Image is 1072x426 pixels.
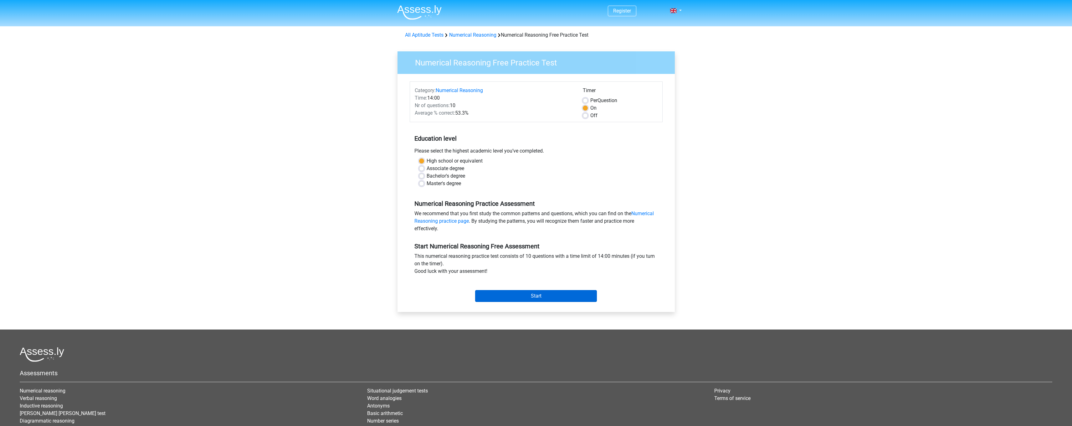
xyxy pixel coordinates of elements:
div: Numerical Reasoning Free Practice Test [403,31,670,39]
a: Antonyms [367,403,390,409]
img: Assessly [397,5,442,20]
div: This numerical reasoning practice test consists of 10 questions with a time limit of 14:00 minute... [410,252,663,278]
a: Terms of service [714,395,751,401]
span: Time: [415,95,427,101]
label: Question [590,97,617,104]
label: Bachelor's degree [427,172,465,180]
div: 53.3% [410,109,578,117]
span: Category: [415,87,436,93]
h5: Start Numerical Reasoning Free Assessment [414,242,658,250]
label: On [590,104,597,112]
a: [PERSON_NAME] [PERSON_NAME] test [20,410,105,416]
h5: Assessments [20,369,1052,377]
div: Timer [583,87,658,97]
a: Number series [367,418,399,424]
label: Master's degree [427,180,461,187]
input: Start [475,290,597,302]
h3: Numerical Reasoning Free Practice Test [408,55,670,68]
div: We recommend that you first study the common patterns and questions, which you can find on the . ... [410,210,663,235]
span: Per [590,97,598,103]
a: Privacy [714,388,731,394]
a: Register [613,8,631,14]
a: Diagrammatic reasoning [20,418,74,424]
h5: Numerical Reasoning Practice Assessment [414,200,658,207]
div: 10 [410,102,578,109]
a: Inductive reasoning [20,403,63,409]
img: Assessly logo [20,347,64,362]
label: Off [590,112,598,119]
a: Numerical reasoning [20,388,65,394]
span: Average % correct: [415,110,455,116]
a: Situational judgement tests [367,388,428,394]
label: Associate degree [427,165,464,172]
h5: Education level [414,132,658,145]
a: Basic arithmetic [367,410,403,416]
div: Please select the highest academic level you’ve completed. [410,147,663,157]
div: 14:00 [410,94,578,102]
a: Numerical Reasoning [436,87,483,93]
a: Word analogies [367,395,402,401]
label: High school or equivalent [427,157,483,165]
a: All Aptitude Tests [405,32,444,38]
span: Nr of questions: [415,102,450,108]
a: Numerical Reasoning [449,32,496,38]
a: Verbal reasoning [20,395,57,401]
